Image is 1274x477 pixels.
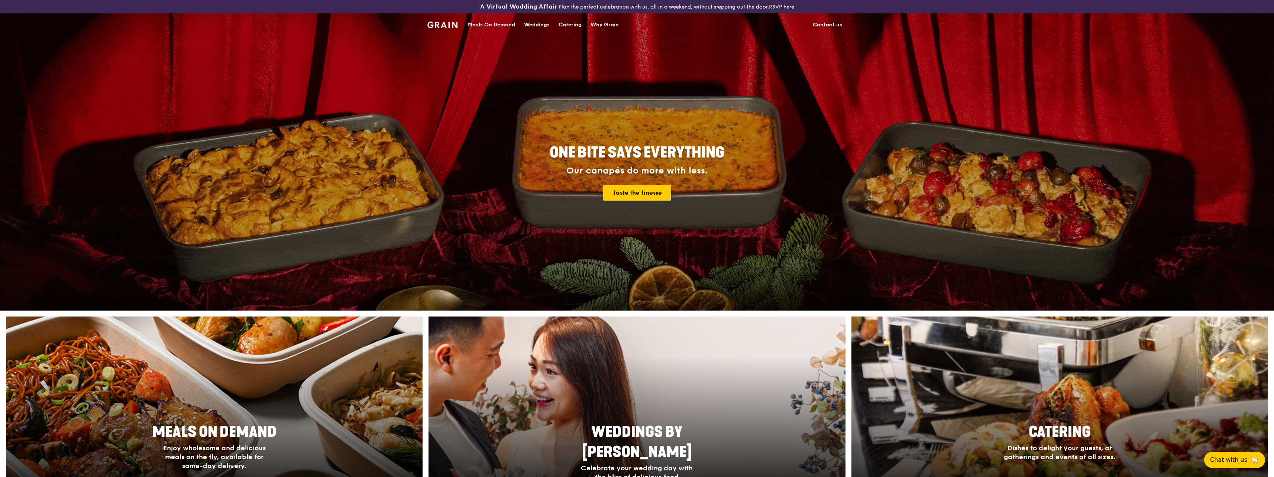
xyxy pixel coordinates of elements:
div: Meals On Demand [468,14,515,36]
a: Why Grain [586,14,623,36]
a: GrainGrain [427,13,457,35]
span: 🦙 [1250,455,1259,464]
span: Catering [1029,423,1091,441]
span: Chat with us [1210,455,1247,464]
span: Meals On Demand [152,423,277,441]
a: RSVP here [769,4,794,10]
h3: A Virtual Wedding Affair [480,3,557,10]
a: Weddings [520,14,554,36]
span: Enjoy wholesome and delicious meals on the fly, available for same-day delivery. [163,444,266,470]
img: Grain [427,22,457,28]
button: Chat with us🦙 [1204,452,1265,468]
span: ONE BITE SAYS EVERYTHING [550,144,724,162]
a: Catering [554,14,586,36]
span: Weddings by [PERSON_NAME] [582,423,692,461]
div: Catering [559,14,582,36]
a: Taste the finesse [603,185,671,201]
div: Weddings [524,14,550,36]
div: Why Grain [591,14,619,36]
div: Plan the perfect celebration with us, all in a weekend, without stepping out the door. [423,3,851,10]
div: Our canapés do more with less. [503,166,771,176]
span: Dishes to delight your guests, at gatherings and events of all sizes. [1004,444,1115,461]
a: Contact us [808,14,847,36]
